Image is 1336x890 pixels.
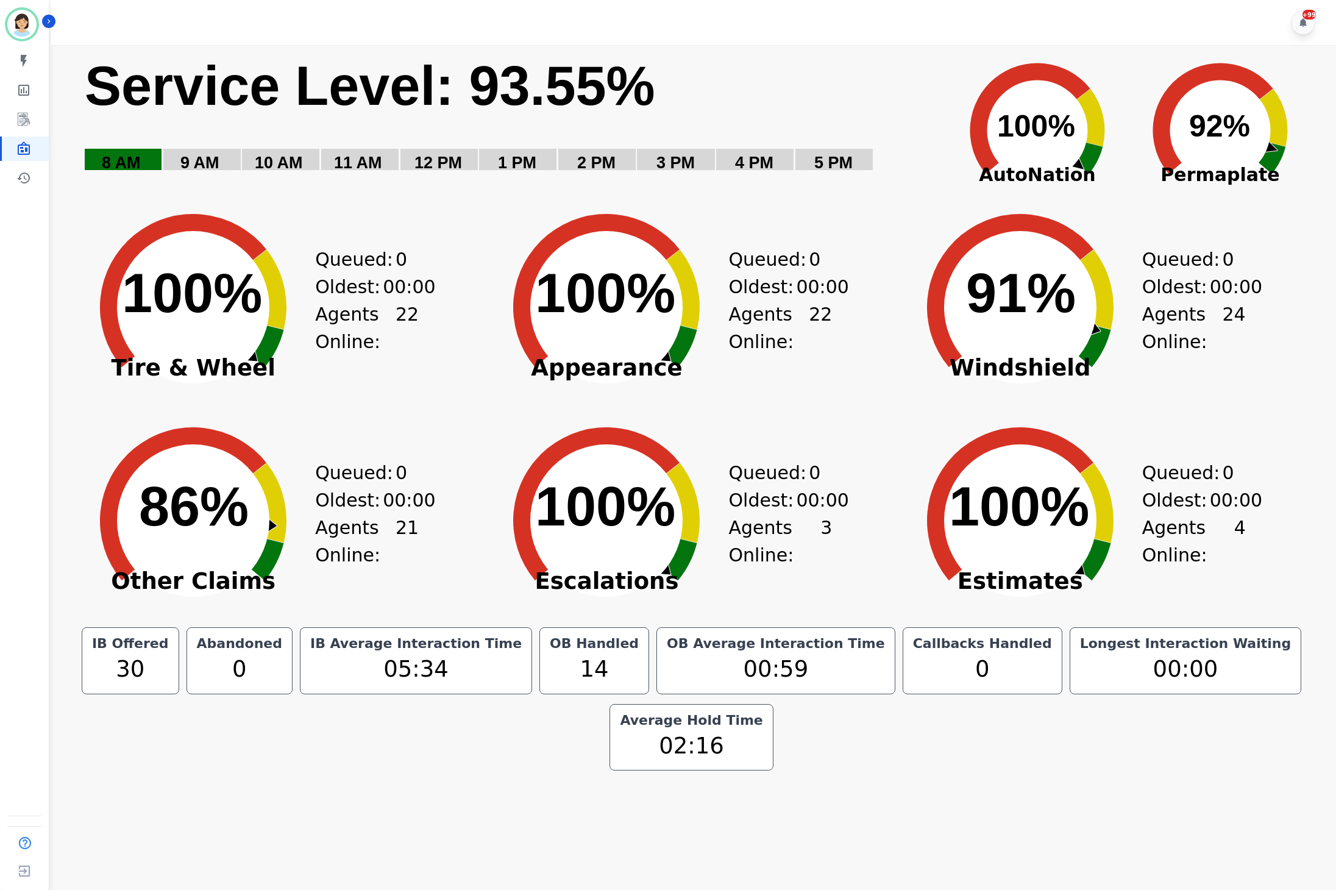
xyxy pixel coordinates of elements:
div: Abandoned [194,635,285,652]
text: 86% [139,476,249,537]
text: 1 PM [498,154,536,172]
text: 92% [1189,109,1250,143]
text: 9 AM [180,154,219,172]
div: IB Offered [90,635,171,652]
div: Agents Online: [1142,301,1246,355]
span: 0 [1222,459,1234,486]
div: Queued: [315,459,407,486]
span: 00:00 [1210,486,1262,514]
span: 0 [396,459,407,486]
text: 100% [122,263,262,324]
text: 91% [966,263,1076,324]
text: 2 PM [577,154,616,172]
span: Other Claims [71,575,315,588]
text: 11 AM [334,154,382,172]
span: Escalations [485,575,728,588]
div: 00:00 [1078,652,1294,686]
text: 8 AM [102,154,141,172]
div: OB Average Interaction Time [664,635,887,652]
div: Oldest: [1142,486,1234,514]
div: 0 [194,652,285,686]
span: 0 [809,246,820,273]
div: 02:16 [617,729,765,763]
text: 5 PM [814,154,853,172]
div: Agents Online: [315,301,419,355]
span: Permaplate [1129,161,1312,188]
div: Queued: [728,246,820,273]
text: 100% [535,476,675,537]
div: 00:59 [664,652,887,686]
div: Agents Online: [728,301,832,355]
span: 00:00 [383,273,435,301]
div: Queued: [1142,246,1234,273]
div: Oldest: [1142,273,1234,301]
span: 24 [1223,301,1246,355]
div: 05:34 [308,652,524,686]
span: 00:00 [1210,273,1262,301]
span: 3 [820,514,832,569]
div: OB Handled [547,635,641,652]
text: 100% [535,263,675,324]
span: 4 [1234,514,1246,569]
text: 100% [997,109,1075,143]
div: Average Hold Time [617,712,765,729]
span: 21 [396,514,419,569]
span: Windshield [898,362,1142,374]
div: Oldest: [728,486,820,514]
text: Service Level: 93.55% [85,55,655,116]
span: 22 [396,301,419,355]
div: 30 [90,652,171,686]
span: 00:00 [383,486,435,514]
div: Oldest: [728,273,820,301]
div: Longest Interaction Waiting [1078,635,1294,652]
svg: Service Level: 0% [83,53,938,190]
span: 22 [809,301,832,355]
span: 00:00 [796,486,848,514]
div: Agents Online: [315,514,419,569]
text: 12 PM [414,154,462,172]
span: 00:00 [796,273,848,301]
div: Oldest: [315,486,407,514]
div: Queued: [1142,459,1234,486]
div: IB Average Interaction Time [308,635,524,652]
span: Estimates [898,575,1142,588]
text: 10 AM [255,154,303,172]
div: +99 [1302,10,1316,20]
span: Appearance [485,362,728,374]
span: 0 [809,459,820,486]
text: 3 PM [656,154,695,172]
div: 0 [911,652,1054,686]
div: Queued: [315,246,407,273]
div: Agents Online: [1142,514,1246,569]
span: AutoNation [946,161,1129,188]
div: Queued: [728,459,820,486]
span: 0 [1222,246,1234,273]
span: 0 [396,246,407,273]
div: Callbacks Handled [911,635,1054,652]
text: 100% [949,476,1089,537]
img: Bordered avatar [7,10,37,39]
span: Tire & Wheel [71,362,315,374]
div: Agents Online: [728,514,832,569]
div: 14 [547,652,641,686]
text: 4 PM [735,154,773,172]
div: Oldest: [315,273,407,301]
